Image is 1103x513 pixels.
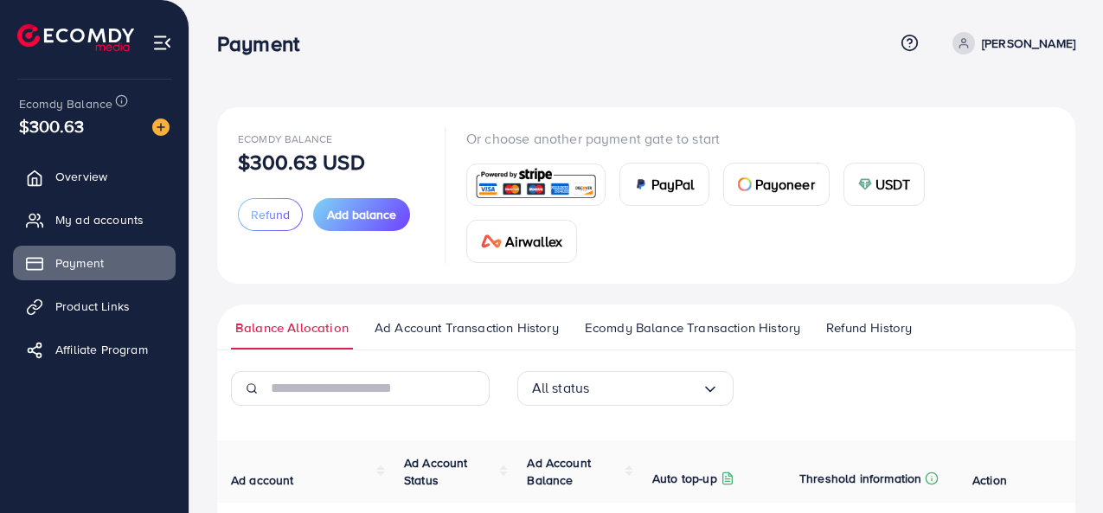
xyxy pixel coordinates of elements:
[799,468,921,489] p: Threshold information
[152,119,170,136] img: image
[55,254,104,272] span: Payment
[404,454,468,489] span: Ad Account Status
[327,206,396,223] span: Add balance
[619,163,709,206] a: cardPayPal
[13,332,176,367] a: Affiliate Program
[826,318,912,337] span: Refund History
[19,95,112,112] span: Ecomdy Balance
[505,231,562,252] span: Airwallex
[652,468,717,489] p: Auto top-up
[481,234,502,248] img: card
[19,113,84,138] span: $300.63
[13,246,176,280] a: Payment
[466,220,577,263] a: cardAirwallex
[466,128,1055,149] p: Or choose another payment gate to start
[843,163,926,206] a: cardUSDT
[238,151,365,172] p: $300.63 USD
[13,289,176,324] a: Product Links
[527,454,591,489] span: Ad Account Balance
[231,471,294,489] span: Ad account
[313,198,410,231] button: Add balance
[238,198,303,231] button: Refund
[1029,435,1090,500] iframe: Chat
[466,164,606,206] a: card
[55,168,107,185] span: Overview
[217,31,313,56] h3: Payment
[152,33,172,53] img: menu
[875,174,911,195] span: USDT
[858,177,872,191] img: card
[982,33,1075,54] p: [PERSON_NAME]
[634,177,648,191] img: card
[55,341,148,358] span: Affiliate Program
[972,471,1007,489] span: Action
[13,159,176,194] a: Overview
[13,202,176,237] a: My ad accounts
[946,32,1075,55] a: [PERSON_NAME]
[517,371,734,406] div: Search for option
[585,318,800,337] span: Ecomdy Balance Transaction History
[238,131,332,146] span: Ecomdy Balance
[235,318,349,337] span: Balance Allocation
[375,318,559,337] span: Ad Account Transaction History
[532,375,590,401] span: All status
[755,174,815,195] span: Payoneer
[55,298,130,315] span: Product Links
[472,166,600,203] img: card
[55,211,144,228] span: My ad accounts
[17,24,134,51] img: logo
[723,163,830,206] a: cardPayoneer
[738,177,752,191] img: card
[651,174,695,195] span: PayPal
[589,375,701,401] input: Search for option
[251,206,290,223] span: Refund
